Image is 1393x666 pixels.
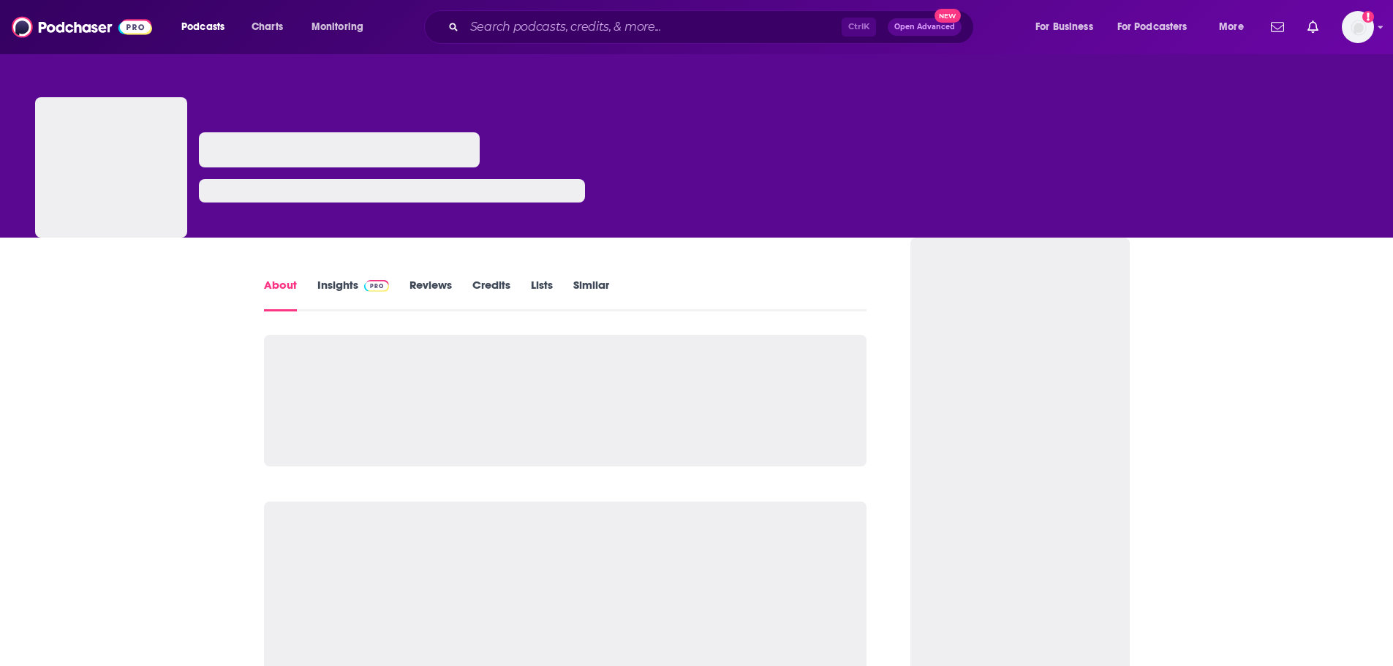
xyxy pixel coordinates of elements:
[894,23,955,31] span: Open Advanced
[1342,11,1374,43] button: Show profile menu
[1265,15,1290,39] a: Show notifications dropdown
[1342,11,1374,43] span: Logged in as megcassidy
[1117,17,1188,37] span: For Podcasters
[264,278,297,311] a: About
[252,17,283,37] span: Charts
[364,280,390,292] img: Podchaser Pro
[438,10,988,44] div: Search podcasts, credits, & more...
[242,15,292,39] a: Charts
[409,278,452,311] a: Reviews
[1035,17,1093,37] span: For Business
[1025,15,1111,39] button: open menu
[531,278,553,311] a: Lists
[573,278,609,311] a: Similar
[464,15,842,39] input: Search podcasts, credits, & more...
[317,278,390,311] a: InsightsPodchaser Pro
[1342,11,1374,43] img: User Profile
[181,17,224,37] span: Podcasts
[888,18,962,36] button: Open AdvancedNew
[1209,15,1262,39] button: open menu
[301,15,382,39] button: open menu
[1302,15,1324,39] a: Show notifications dropdown
[935,9,961,23] span: New
[1108,15,1209,39] button: open menu
[12,13,152,41] img: Podchaser - Follow, Share and Rate Podcasts
[1219,17,1244,37] span: More
[842,18,876,37] span: Ctrl K
[171,15,244,39] button: open menu
[472,278,510,311] a: Credits
[1362,11,1374,23] svg: Add a profile image
[312,17,363,37] span: Monitoring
